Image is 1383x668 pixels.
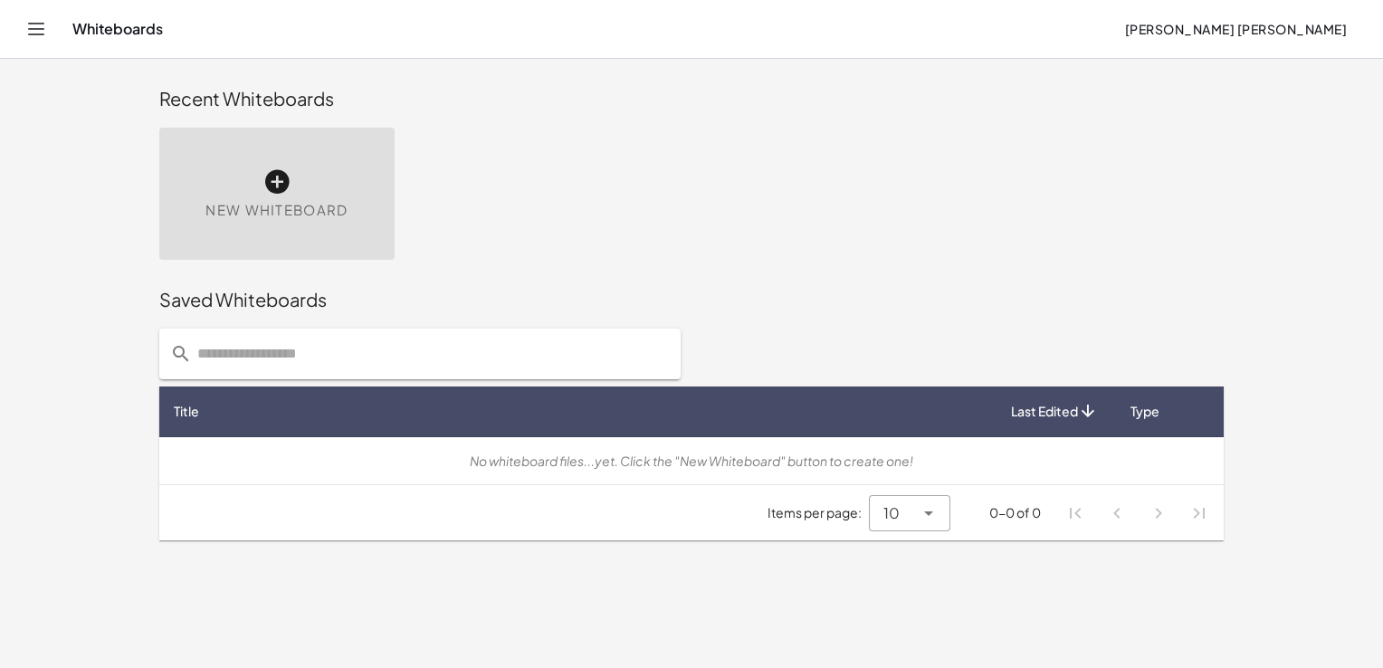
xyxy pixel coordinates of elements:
div: Recent Whiteboards [159,86,1224,111]
span: Type [1130,402,1159,421]
span: Items per page: [768,503,869,522]
nav: Pagination Navigation [1055,492,1220,534]
button: Toggle navigation [22,14,51,43]
button: [PERSON_NAME] [PERSON_NAME] [1110,13,1361,45]
span: Title [174,402,199,421]
span: Last Edited [1011,402,1078,421]
span: New Whiteboard [205,200,348,221]
div: Saved Whiteboards [159,287,1224,312]
span: 10 [883,502,900,524]
i: prepended action [170,343,192,365]
span: [PERSON_NAME] [PERSON_NAME] [1124,21,1347,37]
div: 0-0 of 0 [989,503,1041,522]
div: No whiteboard files...yet. Click the "New Whiteboard" button to create one! [174,452,1209,471]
